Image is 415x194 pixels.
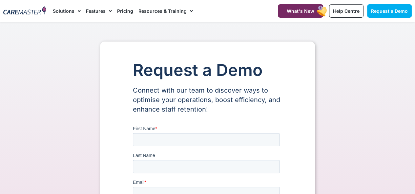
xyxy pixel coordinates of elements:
span: Request a Demo [371,8,408,14]
h1: Request a Demo [133,61,282,79]
a: Help Centre [329,4,363,18]
img: CareMaster Logo [3,6,46,16]
p: Connect with our team to discover ways to optimise your operations, boost efficiency, and enhance... [133,86,282,114]
span: Help Centre [333,8,360,14]
a: What's New [278,4,323,18]
a: Request a Demo [367,4,412,18]
span: What's New [287,8,314,14]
